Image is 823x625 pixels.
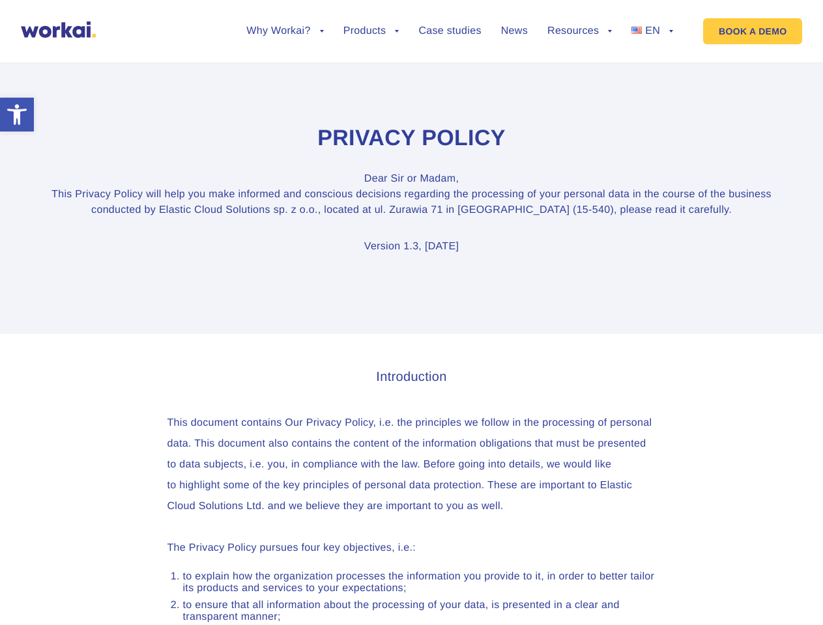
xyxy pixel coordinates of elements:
[183,571,656,594] li: to explain how the organization processes the information you provide to it, in order to better t...
[418,26,481,36] a: Case studies
[50,171,773,218] p: Dear Sir or Madam, This Privacy Policy will help you make informed and conscious decisions regard...
[183,600,656,623] li: to ensure that all information about the processing of your data, is presented in a clear and tra...
[246,26,323,36] a: Why Workai?
[50,239,773,255] p: Version 1.3, [DATE]
[547,26,612,36] a: Resources
[703,18,802,44] a: BOOK A DEMO
[50,124,773,154] h1: Privacy Policy
[167,367,656,387] h3: Introduction
[167,413,656,517] p: This document contains Our Privacy Policy, i.e. the principles we follow in the processing of per...
[645,25,660,36] span: EN
[167,538,656,559] p: The Privacy Policy pursues four key objectives, i.e.:
[343,26,399,36] a: Products
[501,26,528,36] a: News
